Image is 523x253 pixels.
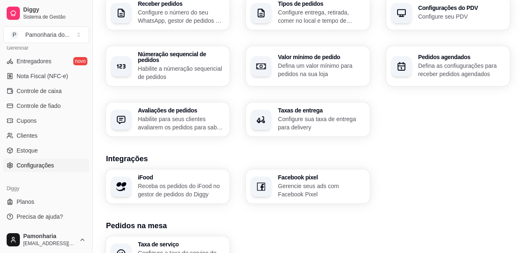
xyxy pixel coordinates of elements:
[138,115,224,131] p: Habilite para seus clientes avaliarem os pedidos para saber como está o feedback da sua loja
[278,115,364,131] p: Configure sua taxa de entrega para delivery
[138,174,224,180] h3: iFood
[278,107,364,113] h3: Taxas de entrega
[278,182,364,198] p: Gerencie seus ads com Facebook Pixel
[138,1,224,7] h3: Receber pedidos
[3,99,89,112] a: Controle de fiado
[17,131,38,140] span: Clientes
[138,107,224,113] h3: Avaliações de pedidos
[246,169,369,203] button: Facebook pixelGerencie seus ads com Facebook Pixel
[3,3,89,23] a: DiggySistema de Gestão
[3,129,89,142] a: Clientes
[106,46,229,86] button: Númeração sequencial de pedidosHabilite a númeração sequencial de pedidos
[418,5,505,11] h3: Configurações do PDV
[106,103,229,136] button: Avaliações de pedidosHabilite para seus clientes avaliarem os pedidos para saber como está o feed...
[278,54,364,60] h3: Valor mínimo de pedido
[3,195,89,208] a: Planos
[138,182,224,198] p: Receba os pedidos do iFood no gestor de pedidos do Diggy
[23,6,86,14] span: Diggy
[17,198,34,206] span: Planos
[106,153,510,165] h3: Integrações
[3,230,89,250] button: Pamonharia[EMAIL_ADDRESS][DOMAIN_NAME]
[10,31,19,39] span: P
[278,174,364,180] h3: Facebook pixel
[246,46,369,86] button: Valor mínimo de pedidoDefina um valor mínimo para pedidos na sua loja
[3,159,89,172] a: Configurações
[3,69,89,83] a: Nota Fiscal (NFC-e)
[3,114,89,127] a: Cupons
[278,1,364,7] h3: Tipos de pedidos
[17,212,63,221] span: Precisa de ajuda?
[278,62,364,78] p: Defina um valor mínimo para pedidos na sua loja
[23,233,76,240] span: Pamonharia
[138,64,224,81] p: Habilite a númeração sequencial de pedidos
[3,55,89,68] a: Entregadoresnovo
[25,31,70,39] div: Pamonharia do ...
[278,8,364,25] p: Configure entrega, retirada, comer no local e tempo de entrega e de retirada
[246,103,369,136] button: Taxas de entregaConfigure sua taxa de entrega para delivery
[106,169,229,203] button: iFoodReceba os pedidos do iFood no gestor de pedidos do Diggy
[418,62,505,78] p: Defina as confiugurações para receber pedidos agendados
[418,12,505,21] p: Configure seu PDV
[106,220,510,232] h3: Pedidos na mesa
[3,26,89,43] button: Select a team
[3,144,89,157] a: Estoque
[138,8,224,25] p: Configure o número do seu WhatsApp, gestor de pedidos e outros
[386,46,510,86] button: Pedidos agendadosDefina as confiugurações para receber pedidos agendados
[17,161,54,169] span: Configurações
[3,210,89,223] a: Precisa de ajuda?
[138,241,224,247] h3: Taxa de serviço
[17,146,38,155] span: Estoque
[17,102,61,110] span: Controle de fiado
[3,41,89,55] div: Gerenciar
[17,72,68,80] span: Nota Fiscal (NFC-e)
[138,51,224,63] h3: Númeração sequencial de pedidos
[17,87,62,95] span: Controle de caixa
[17,117,36,125] span: Cupons
[3,182,89,195] div: Diggy
[23,240,76,247] span: [EMAIL_ADDRESS][DOMAIN_NAME]
[17,57,51,65] span: Entregadores
[23,14,86,20] span: Sistema de Gestão
[3,84,89,98] a: Controle de caixa
[418,54,505,60] h3: Pedidos agendados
